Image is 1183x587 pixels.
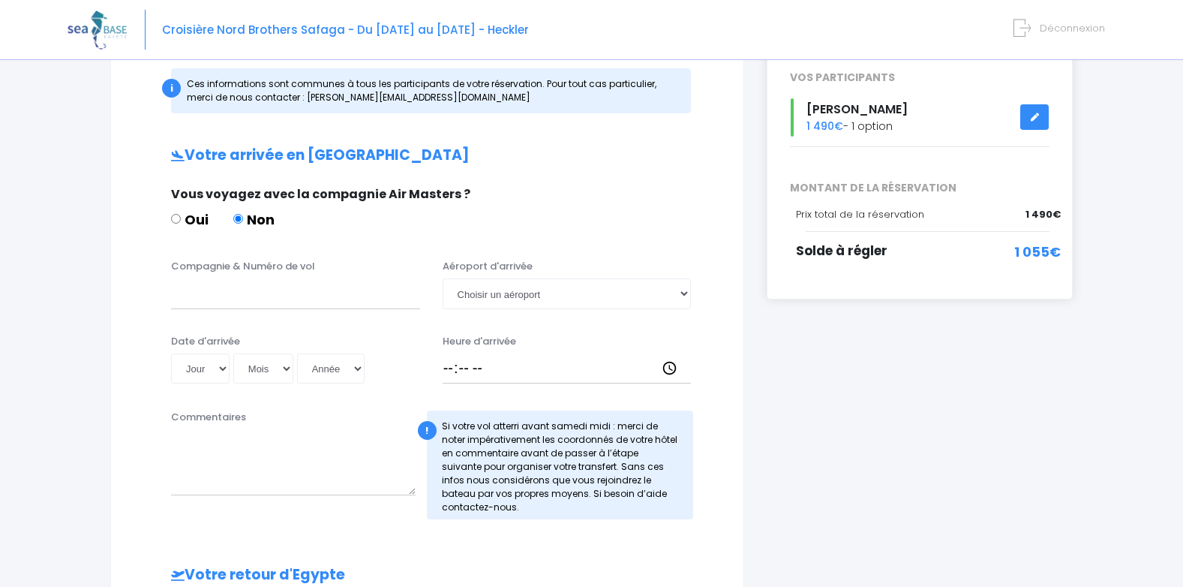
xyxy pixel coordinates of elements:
[796,207,924,221] span: Prix total de la réservation
[171,209,209,230] label: Oui
[171,68,691,113] div: Ces informations sont communes à tous les participants de votre réservation. Pour tout cas partic...
[162,22,529,38] span: Croisière Nord Brothers Safaga - Du [DATE] au [DATE] - Heckler
[796,242,887,260] span: Solde à régler
[171,214,181,224] input: Oui
[779,180,1061,196] span: MONTANT DE LA RÉSERVATION
[443,334,516,349] label: Heure d'arrivée
[427,411,694,519] div: Si votre vol atterri avant samedi midi : merci de noter impérativement les coordonnés de votre hô...
[171,410,246,425] label: Commentaires
[779,98,1061,137] div: - 1 option
[171,185,470,203] span: Vous voyagez avec la compagnie Air Masters ?
[779,70,1061,86] div: VOS PARTICIPANTS
[171,334,240,349] label: Date d'arrivée
[171,259,315,274] label: Compagnie & Numéro de vol
[1025,207,1061,222] span: 1 490€
[418,421,437,440] div: !
[233,209,275,230] label: Non
[1014,242,1061,262] span: 1 055€
[141,567,713,584] h2: Votre retour d'Egypte
[1040,21,1105,35] span: Déconnexion
[806,119,843,134] span: 1 490€
[443,259,533,274] label: Aéroport d'arrivée
[233,214,243,224] input: Non
[806,101,908,118] span: [PERSON_NAME]
[162,79,181,98] div: i
[141,147,713,164] h2: Votre arrivée en [GEOGRAPHIC_DATA]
